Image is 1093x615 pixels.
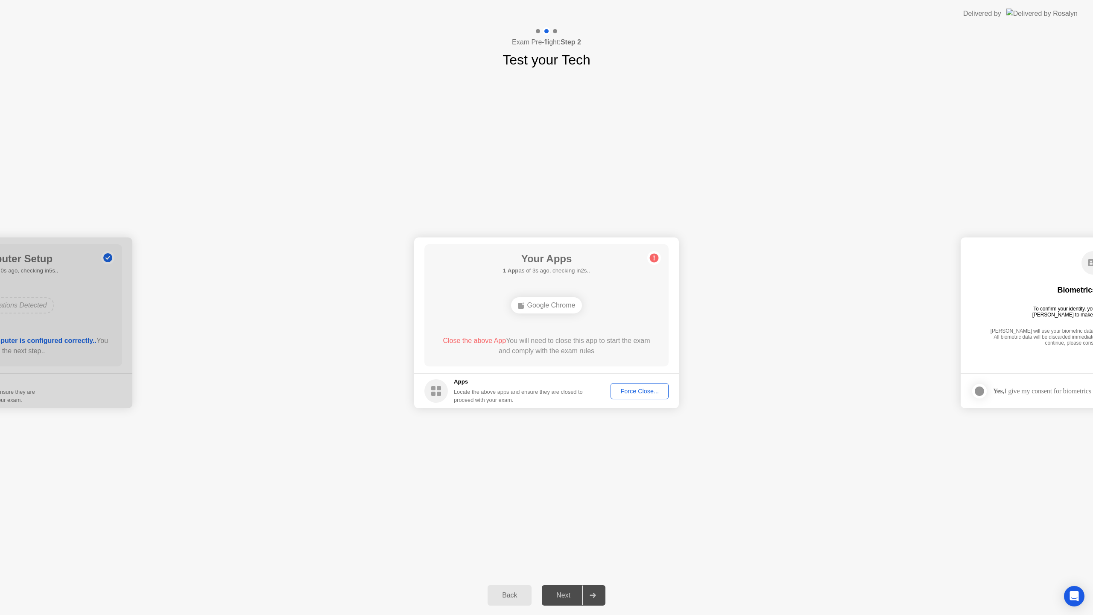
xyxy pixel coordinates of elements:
div: Locate the above apps and ensure they are closed to proceed with your exam. [454,388,583,404]
h5: as of 3s ago, checking in2s.. [503,266,590,275]
h4: Exam Pre-flight: [512,37,581,47]
b: 1 App [503,267,518,274]
button: Back [488,585,532,606]
strong: Yes, [993,387,1004,395]
div: Open Intercom Messenger [1064,586,1084,606]
div: You will need to close this app to start the exam and comply with the exam rules [437,336,657,356]
div: Back [490,592,529,599]
h1: Your Apps [503,251,590,266]
div: Google Chrome [511,297,582,313]
div: Next [544,592,582,599]
span: Close the above App [443,337,506,344]
div: Delivered by [963,9,1001,19]
h1: Test your Tech [503,50,590,70]
div: Force Close... [614,388,666,395]
h5: Apps [454,378,583,386]
button: Next [542,585,605,606]
img: Delivered by Rosalyn [1006,9,1078,18]
button: Force Close... [611,383,669,399]
b: Step 2 [561,38,581,46]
